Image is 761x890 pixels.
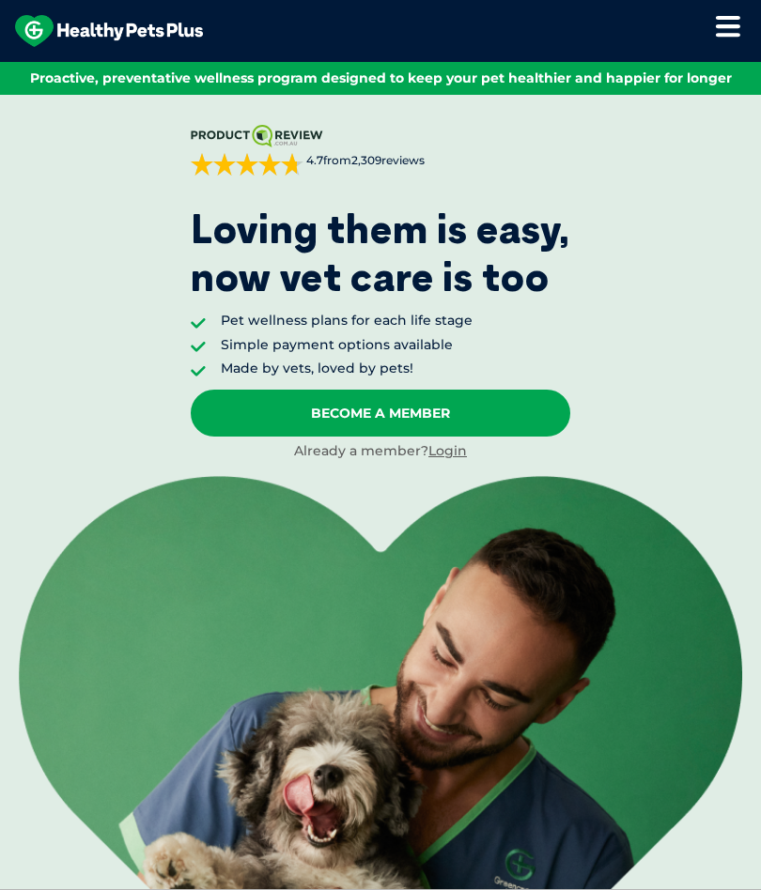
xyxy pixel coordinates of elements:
[303,153,425,169] span: from
[428,442,467,459] a: Login
[191,206,570,300] p: Loving them is easy, now vet care is too
[30,69,732,86] span: Proactive, preventative wellness program designed to keep your pet healthier and happier for longer
[221,336,473,355] li: Simple payment options available
[191,125,570,176] a: 4.7from2,309reviews
[191,390,570,437] a: Become A Member
[221,360,473,378] li: Made by vets, loved by pets!
[351,153,425,167] span: 2,309 reviews
[306,153,323,167] strong: 4.7
[191,442,570,461] div: Already a member?
[191,153,303,176] div: 4.7 out of 5 stars
[15,15,203,47] img: hpp-logo
[221,312,473,330] li: Pet wellness plans for each life stage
